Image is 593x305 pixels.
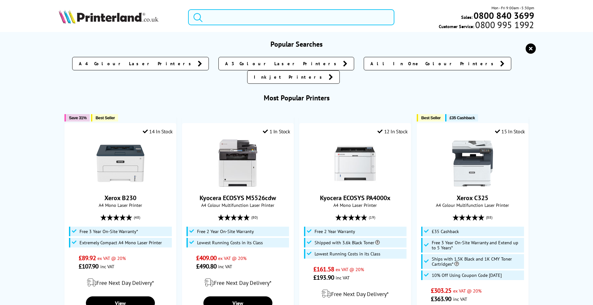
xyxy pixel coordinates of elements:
a: A4 Colour Laser Printers [72,57,209,70]
div: modal_delivery [68,274,173,292]
span: ex VAT @ 20% [97,255,126,261]
h3: Popular Searches [59,40,534,49]
img: Kyocera ECOSYS M5526cdw [214,139,262,187]
span: ex VAT @ 20% [453,288,482,294]
span: £161.58 [313,265,334,273]
span: (48) [134,211,140,223]
div: modal_delivery [186,274,290,292]
a: Xerox B230 [96,182,144,189]
span: £409.00 [196,254,217,262]
a: Kyocera ECOSYS M5526cdw [214,182,262,189]
span: ex VAT @ 20% [336,266,364,272]
span: 0800 995 1992 [474,22,534,28]
span: £490.80 [196,262,217,270]
button: Best Seller [91,114,118,121]
div: modal_delivery [303,285,407,303]
span: Ships with 1.5K Black and 1K CMY Toner Cartridges* [432,256,522,267]
span: Lowest Running Costs in its Class [197,240,263,245]
span: (19) [369,211,375,223]
span: Customer Service: [439,22,534,29]
div: 12 In Stock [377,128,407,135]
span: Mon - Fri 9:00am - 5:30pm [491,5,534,11]
input: Search product or brand [188,9,394,25]
button: Save 31% [65,114,90,121]
span: Extremely Compact A4 Mono Laser Printer [80,240,162,245]
img: Printerland Logo [59,10,158,24]
span: A4 Colour Multifunction Laser Printer [186,202,290,208]
a: Kyocera ECOSYS PA4000x [331,182,379,189]
span: £303.25 [431,286,452,295]
span: Best Seller [95,115,115,120]
span: £193.90 [313,273,334,282]
a: Kyocera ECOSYS PA4000x [320,194,391,202]
span: All In One Colour Printers [370,60,497,67]
span: (88) [486,211,492,223]
span: A3 Colour Laser Printers [225,60,340,67]
span: inc VAT [453,296,467,302]
span: Free 2 Year Warranty [315,229,355,234]
span: Shipped with 3.6k Black Toner [315,240,380,245]
button: £35 Cashback [445,114,478,121]
span: Best Seller [421,115,441,120]
span: Save 31% [69,115,87,120]
a: Xerox C325 [457,194,488,202]
span: Free 3 Year On-Site Warranty* [80,229,138,234]
a: Kyocera ECOSYS M5526cdw [200,194,276,202]
a: Printerland Logo [59,10,180,25]
span: ex VAT @ 20% [218,255,247,261]
span: A4 Mono Laser Printer [68,202,173,208]
a: A3 Colour Laser Printers [218,57,354,70]
img: Xerox B230 [96,139,144,187]
span: Sales: [461,14,473,20]
span: Free 3 Year On-Site Warranty and Extend up to 5 Years* [432,240,522,250]
h3: Most Popular Printers [59,93,534,102]
span: A4 Colour Laser Printers [79,60,194,67]
span: inc VAT [336,275,350,281]
span: 10% Off Using Coupon Code [DATE] [432,273,502,278]
img: Xerox C325 [449,139,497,187]
img: Kyocera ECOSYS PA4000x [331,139,379,187]
a: All In One Colour Printers [364,57,511,70]
span: £89.92 [79,254,96,262]
a: Xerox C325 [449,182,497,189]
span: inc VAT [100,263,114,270]
span: A4 Mono Laser Printer [303,202,407,208]
span: Lowest Running Costs in its Class [315,251,380,256]
span: inc VAT [218,263,232,270]
span: (80) [251,211,258,223]
div: 1 In Stock [263,128,290,135]
a: Xerox B230 [104,194,136,202]
span: £107.90 [79,262,99,270]
span: £363.90 [431,295,452,303]
button: Best Seller [417,114,444,121]
b: 0800 840 3699 [474,10,534,21]
span: A4 Colour Multifunction Laser Printer [420,202,525,208]
span: £35 Cashback [450,115,475,120]
div: 15 In Stock [495,128,525,135]
div: 14 In Stock [143,128,173,135]
span: Free 2 Year On-Site Warranty [197,229,254,234]
a: 0800 840 3699 [473,12,534,19]
span: Inkjet Printers [254,74,325,80]
a: Inkjet Printers [247,70,340,84]
span: £35 Cashback [432,229,459,234]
